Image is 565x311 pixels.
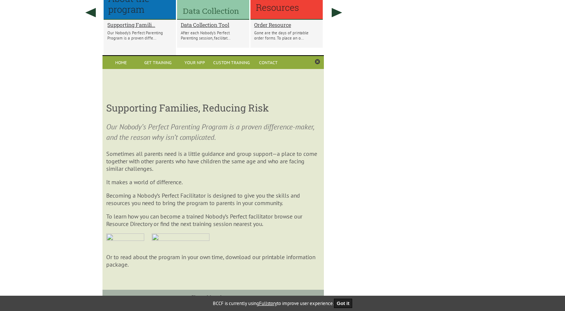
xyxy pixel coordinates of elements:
[102,56,139,69] a: Home
[106,101,320,114] h3: Supporting Families, Reducing Risk
[250,56,287,69] a: Contact
[106,122,320,142] p: Our Nobody’s Perfect Parenting Program is a proven difference-maker, and the reason why isn’t com...
[315,59,320,65] a: Close
[106,253,320,268] p: Or to read about the program in your own time, download our printable information package.
[139,56,176,69] a: Get Training
[254,30,319,41] p: Gone are the days of printable order forms. To place an o...
[259,300,277,307] a: Fullstory
[213,56,250,69] a: Custom Training
[181,21,246,28] a: Data Collection Tool
[106,178,320,186] p: It makes a world of difference.
[334,299,353,308] button: Got it
[254,21,319,28] a: Order Resource
[107,30,172,41] p: Our Nobody’s Perfect Parenting Program is a proven diffe...
[106,150,320,172] p: Sometimes all parents need is a little guidance and group support—a place to come together with o...
[181,30,246,41] p: After each Nobody’s Perfect Parenting session, facilitat...
[106,213,320,227] p: To learn how you can become a trained Nobody’s Perfect facilitator browse our Resource Directory ...
[106,192,320,207] p: Becoming a Nobody’s Perfect Facilitator is designed to give you the skills and resources you need...
[176,56,213,69] a: Your NPP
[107,21,172,28] a: Supporting Famili...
